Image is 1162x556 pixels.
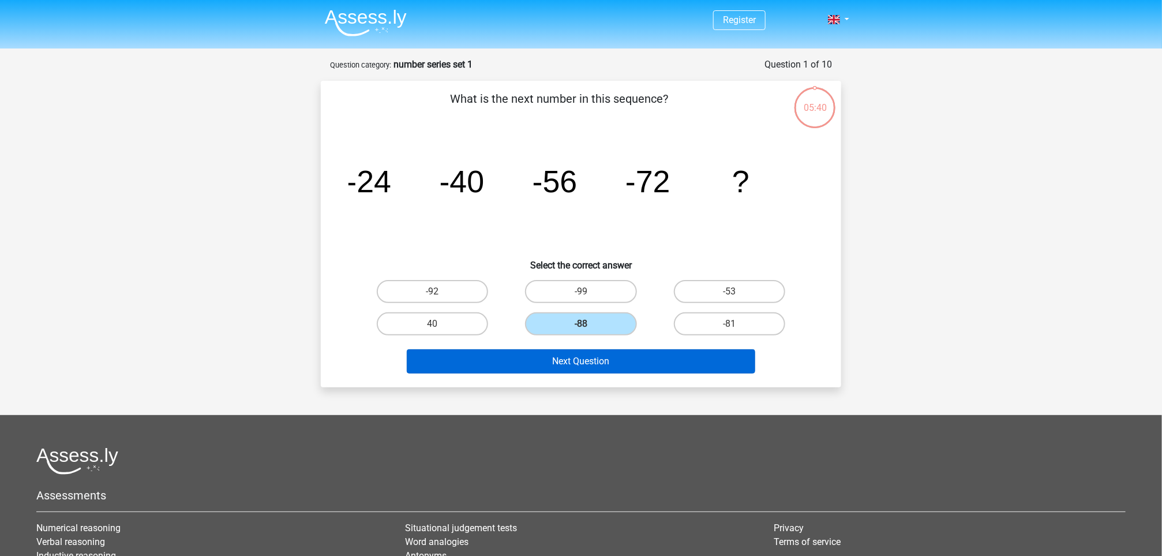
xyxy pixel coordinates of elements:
[36,536,105,547] a: Verbal reasoning
[330,61,391,69] small: Question category:
[36,447,118,475] img: Assessly logo
[339,251,823,271] h6: Select the correct answer
[377,312,488,335] label: 40
[625,164,670,199] tspan: -72
[36,488,1126,502] h5: Assessments
[764,58,832,72] div: Question 1 of 10
[723,14,756,25] a: Register
[674,312,785,335] label: -81
[339,90,779,125] p: What is the next number in this sequence?
[393,59,473,70] strong: number series set 1
[732,164,749,199] tspan: ?
[793,86,837,115] div: 05:40
[533,164,578,199] tspan: -56
[674,280,785,303] label: -53
[405,536,468,547] a: Word analogies
[774,523,804,533] a: Privacy
[325,9,407,36] img: Assessly
[346,164,391,199] tspan: -24
[407,349,756,374] button: Next Question
[377,280,488,303] label: -92
[440,164,485,199] tspan: -40
[774,536,841,547] a: Terms of service
[405,523,517,533] a: Situational judgement tests
[525,312,636,335] label: -88
[525,280,636,303] label: -99
[36,523,121,533] a: Numerical reasoning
